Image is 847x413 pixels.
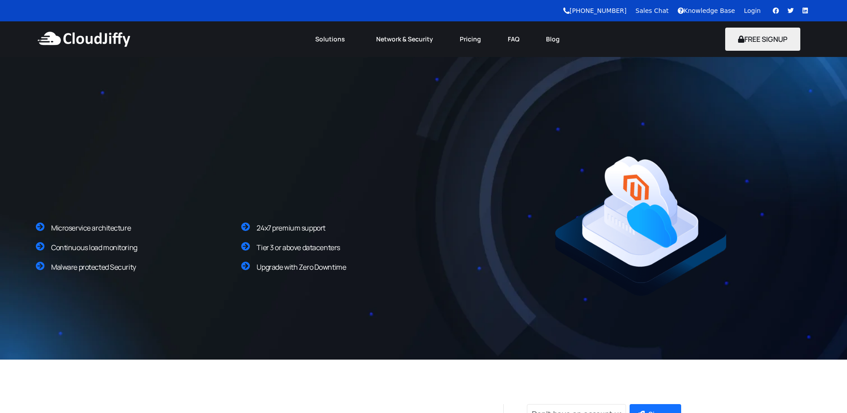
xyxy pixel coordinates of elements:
[725,28,800,51] button: FREE SIGNUP
[810,377,838,404] iframe: chat widget
[363,29,446,49] a: Network & Security
[725,34,800,44] a: FREE SIGNUP
[51,223,131,233] span: Microservice architecture
[446,29,494,49] a: Pricing
[552,154,730,299] img: Magento.png
[744,7,761,14] a: Login
[494,29,533,49] a: FAQ
[533,29,573,49] a: Blog
[257,243,340,252] span: Tier 3 or above datacenters
[563,7,626,14] a: [PHONE_NUMBER]
[302,29,363,49] a: Solutions
[51,262,136,272] span: Malware protected Security
[257,223,325,233] span: 24x7 premium support
[678,7,735,14] a: Knowledge Base
[257,262,346,272] span: Upgrade with Zero Downtime
[51,243,137,252] span: Continuous load monitoring
[635,7,668,14] a: Sales Chat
